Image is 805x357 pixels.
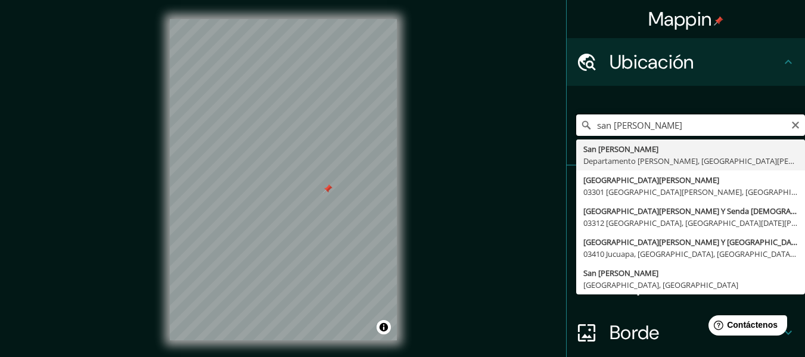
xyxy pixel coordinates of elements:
input: Elige tu ciudad o zona [576,114,805,136]
font: San [PERSON_NAME] [583,268,658,278]
font: Ubicación [610,49,694,74]
div: Ubicación [567,38,805,86]
canvas: Mapa [170,19,397,340]
font: San [PERSON_NAME] [583,144,658,154]
div: Disposición [567,261,805,309]
div: Borde [567,309,805,356]
font: Borde [610,320,660,345]
button: Activar o desactivar atribución [377,320,391,334]
img: pin-icon.png [714,16,723,26]
font: Mappin [648,7,712,32]
iframe: Lanzador de widgets de ayuda [699,311,792,344]
font: [GEOGRAPHIC_DATA], [GEOGRAPHIC_DATA] [583,280,738,290]
div: Patas [567,166,805,213]
div: Estilo [567,213,805,261]
button: Claro [791,119,800,130]
font: [GEOGRAPHIC_DATA][PERSON_NAME] [583,175,719,185]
